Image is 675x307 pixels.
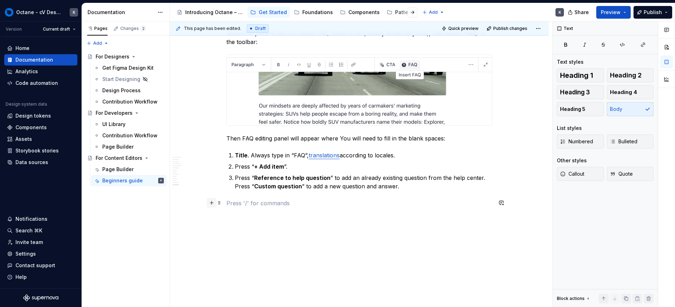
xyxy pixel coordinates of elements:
div: Page tree [84,51,167,186]
span: 2 [140,26,146,31]
div: UI Library [102,121,126,128]
a: Foundations [291,7,336,18]
button: Current draft [40,24,79,34]
span: Heading 5 [560,106,585,113]
div: Documentation [15,56,53,63]
strong: Custom question [254,183,302,190]
div: Beginners guide [102,177,143,184]
a: For Designers [84,51,167,62]
button: Callout [557,167,604,181]
div: Documentation [88,9,154,16]
a: Get Figma Design Kit [91,62,167,74]
span: Heading 1 [560,72,593,79]
span: Quick preview [448,26,478,31]
a: Data sources [4,157,77,168]
button: Add [84,38,111,48]
div: Design tokens [15,112,51,119]
a: For Developers [84,107,167,119]
a: Design tokens [4,110,77,121]
span: Share [574,9,589,16]
span: Add [429,10,438,15]
img: 3562e558-69dd-411c-80bc-92d7bf3edd76.png [227,55,492,125]
span: Heading 4 [610,89,637,96]
div: Text styles [557,58,584,65]
a: Code automation [4,77,77,89]
div: Notifications [15,215,47,223]
button: Help [4,271,77,283]
span: Publish [644,9,662,16]
p: Select the place in text for where FAQ needs to be (usually at the very end), then select “ ” in ... [226,29,492,46]
div: For Designers [96,53,129,60]
div: Foundations [302,9,333,16]
div: Block actions [557,296,585,301]
button: Heading 4 [607,85,654,99]
a: Patterns [384,7,419,18]
span: Add [93,40,102,46]
div: Assets [15,136,32,143]
span: Preview [601,9,621,16]
svg: Supernova Logo [23,294,58,301]
p: Press “ ”. [235,162,492,171]
div: Invite team [15,239,43,246]
strong: Reference to help question [254,174,330,181]
a: UI Library [91,119,167,130]
p: Then FAQ editing panel will appear where You will need to fill in the blank spaces: [226,134,492,143]
div: Help [15,274,27,281]
button: Notifications [4,213,77,225]
span: Heading 2 [610,72,642,79]
div: Version [6,26,22,32]
div: Introducing Octane – a single source of truth for brand, design, and content. [185,9,243,16]
div: Page tree [174,5,419,19]
a: For Content Editors [84,152,167,164]
a: Invite team [4,237,77,248]
span: Numbered [560,138,593,145]
a: Settings [4,248,77,259]
span: Callout [560,170,584,177]
div: Contribution Workflow [102,132,157,139]
div: Block actions [557,294,591,303]
div: Settings [15,250,36,257]
img: 26998d5e-8903-4050-8939-6da79a9ddf72.png [5,8,13,17]
span: Publish changes [493,26,527,31]
span: Bulleted [610,138,637,145]
a: Page Builder [91,164,167,175]
div: Page Builder [102,166,134,173]
button: Numbered [557,134,604,149]
div: Get Figma Design Kit [102,64,154,71]
p: . Always type in “FAQ”, according to locales. [235,151,492,159]
button: Quick preview [439,24,482,33]
div: Components [348,9,380,16]
strong: Title [235,152,247,159]
div: For Developers [96,109,133,117]
button: Quote [607,167,654,181]
button: Heading 3 [557,85,604,99]
span: This page has been edited. [184,26,241,31]
a: Home [4,43,77,54]
a: translations [309,152,340,159]
div: Get Started [259,9,287,16]
span: Current draft [43,26,70,32]
div: Code automation [15,80,58,87]
a: Analytics [4,66,77,77]
button: Publish changes [484,24,531,33]
div: Design system data [6,101,47,107]
div: Contribution Workflow [102,98,157,105]
div: Changes [120,26,146,31]
div: Storybook stories [15,147,59,154]
div: Start Designing [102,76,140,83]
div: Components [15,124,47,131]
span: Draft [255,26,266,31]
div: K [160,177,162,184]
button: Share [564,6,593,19]
button: Bulleted [607,134,654,149]
a: Get Started [247,7,290,18]
button: Search ⌘K [4,225,77,236]
a: Contribution Workflow [91,96,167,107]
span: Quote [610,170,633,177]
button: Preview [596,6,631,19]
a: Components [337,7,382,18]
div: List styles [557,125,582,132]
a: Contribution Workflow [91,130,167,141]
a: Introducing Octane – a single source of truth for brand, design, and content. [174,7,246,18]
